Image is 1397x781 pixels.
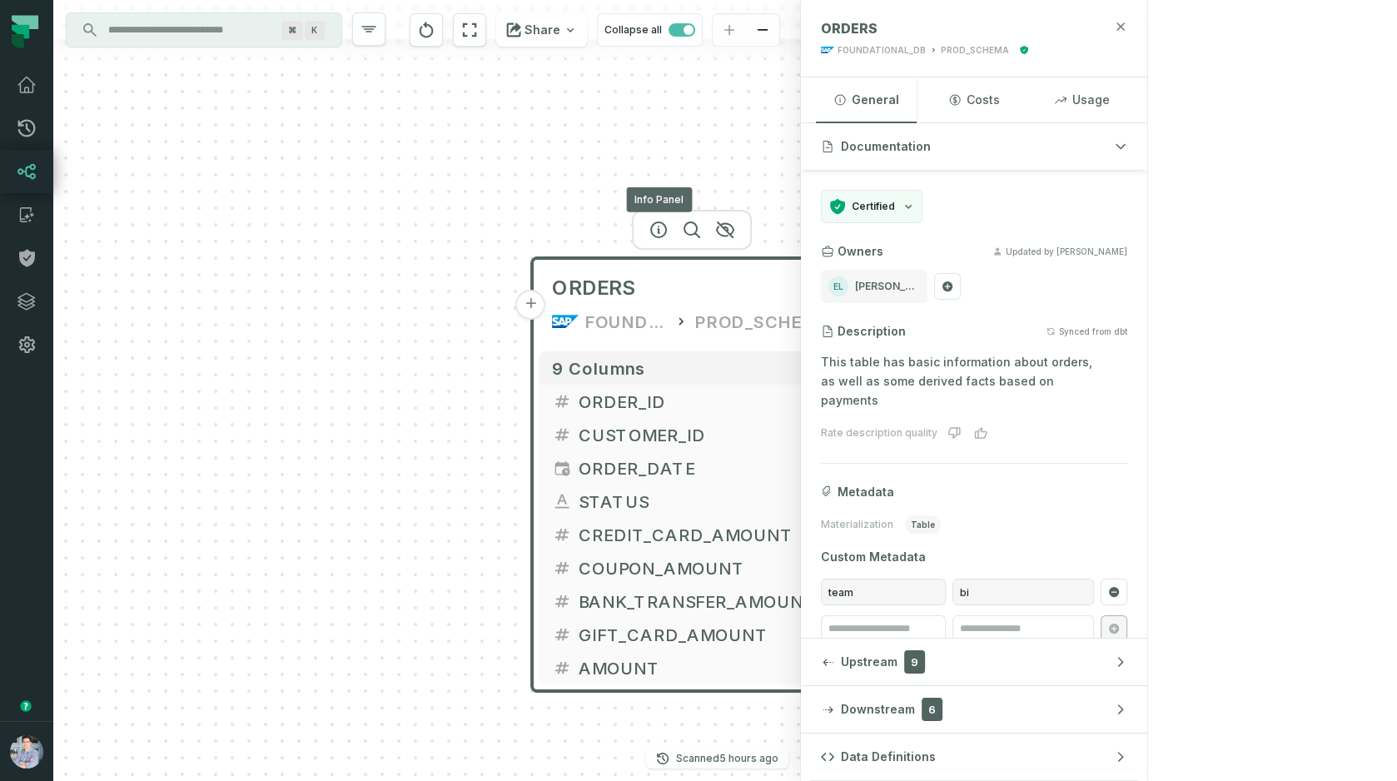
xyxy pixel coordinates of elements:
relative-time: Aug 26, 2025, 4:01 PM GMT+3 [719,752,778,764]
span: CUSTOMER_ID [579,422,832,447]
button: Share [496,13,587,47]
span: [PERSON_NAME] [855,280,920,293]
span: CREDIT_CARD_AMOUNT [579,522,832,547]
span: Data Definitions [841,749,936,765]
span: Press ⌘ + K to focus the search bar [281,21,303,40]
span: Upstream [841,654,897,670]
span: ORDER_DATE [579,455,832,480]
span: team [821,579,946,605]
span: decimal [552,658,572,678]
span: STATUS [579,489,832,514]
button: AMOUNT [539,651,845,684]
span: ORDERS [821,20,877,37]
span: Elisheva Lapid [828,276,848,296]
div: Info Panel [626,187,692,212]
button: Documentation [801,123,1147,170]
button: STATUS [539,485,845,518]
span: table [905,515,941,534]
button: Data Definitions [801,734,1147,780]
button: CREDIT_CARD_AMOUNT [539,518,845,551]
button: General [816,77,917,122]
button: ORDER_ID [539,385,845,418]
div: Tooltip anchor [18,699,33,714]
span: timestamp [552,458,572,478]
p: This table has basic information about orders, as well as some derived facts based on payments [821,353,1127,410]
button: ORDER_DATE [539,451,845,485]
div: PROD_SCHEMA [695,308,832,335]
span: Custom Metadata [821,549,1127,565]
span: decimal [552,624,572,644]
button: COUPON_AMOUNT [539,551,845,585]
button: Synced from dbt [1046,326,1127,336]
span: ORDER_ID [579,389,832,414]
button: Collapse all [597,13,703,47]
div: PROD_SCHEMA [941,44,1009,57]
button: Change certification [821,190,922,223]
span: Downstream [841,701,915,718]
span: Materialization [821,518,893,531]
div: Certified [1016,45,1029,55]
button: CUSTOMER_ID [539,418,845,451]
button: Usage [1032,77,1132,122]
div: FOUNDATIONAL_DB [585,308,667,335]
p: Scanned [676,750,778,767]
span: 9 columns [552,358,645,378]
button: Updated by [PERSON_NAME] [992,246,1127,256]
span: decimal [552,591,572,611]
div: Rate description quality [821,426,937,440]
span: decimal [552,525,572,545]
span: decimal [552,425,572,445]
span: BANK_TRANSFER_AMOUNT [579,589,832,614]
span: 6 [922,698,942,721]
h3: Description [838,323,906,340]
span: string [552,491,572,511]
button: zoom out [746,14,779,47]
span: 9 [904,650,925,674]
span: COUPON_AMOUNT [579,555,832,580]
button: Downstream6 [801,686,1147,733]
button: GIFT_CARD_AMOUNT [539,618,845,651]
span: Certified [852,200,895,213]
span: Documentation [841,138,931,155]
button: + [516,290,546,320]
span: decimal [552,558,572,578]
button: Costs [923,77,1024,122]
span: AMOUNT [579,655,832,680]
span: ORDERS [552,275,635,301]
button: Scanned[DATE] 4:01:38 PM [646,749,788,769]
span: Metadata [838,484,894,500]
img: avatar of Alon Nafta [10,735,43,769]
span: Press ⌘ + K to focus the search bar [305,21,325,40]
span: decimal [552,391,572,411]
div: FOUNDATIONAL_DB [838,44,926,57]
h3: Owners [838,243,883,260]
span: bi [952,579,1094,605]
span: GIFT_CARD_AMOUNT [579,622,832,647]
button: Upstream9 [801,639,1147,685]
button: BANK_TRANSFER_AMOUNT [539,585,845,618]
